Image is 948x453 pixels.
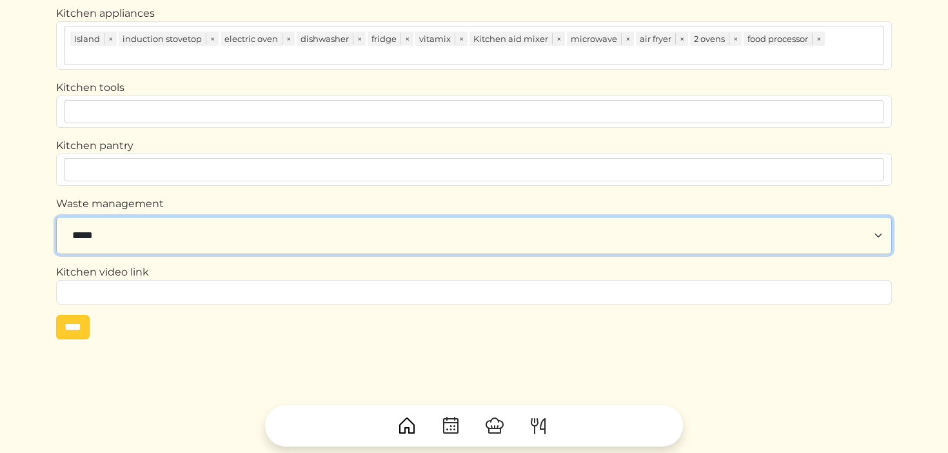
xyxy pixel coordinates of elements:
img: ChefHat-a374fb509e4f37eb0702ca99f5f64f3b6956810f32a249b33092029f8484b388.svg [484,416,505,436]
a: × [104,33,117,45]
a: × [675,33,688,45]
a: × [552,33,565,45]
img: House-9bf13187bcbb5817f509fe5e7408150f90897510c4275e13d0d5fca38e0b5951.svg [397,416,417,436]
div: electric oven [221,32,295,46]
div: fridge [368,32,413,46]
div: air fryer [636,32,688,46]
label: Kitchen tools [56,80,124,96]
label: Waste management [56,196,164,212]
div: 2 ovens [690,32,742,46]
div: Kitchen aid mixer [469,32,565,46]
div: Island [70,32,117,46]
a: × [353,33,366,45]
img: ForkKnife-55491504ffdb50bab0c1e09e7649658475375261d09fd45db06cec23bce548bf.svg [528,416,549,436]
div: vitamix [415,32,468,46]
a: × [206,33,219,45]
a: × [282,33,295,45]
div: induction stovetop [119,32,219,46]
a: × [621,33,634,45]
a: × [400,33,413,45]
div: food processor [744,32,825,46]
a: × [455,33,468,45]
label: Kitchen appliances [56,6,155,21]
img: CalendarDots-5bcf9d9080389f2a281d69619e1c85352834be518fbc73d9501aef674afc0d57.svg [440,416,461,436]
a: × [812,33,825,45]
div: dishwasher [297,32,366,46]
a: × [729,33,742,45]
label: Kitchen pantry [56,138,133,154]
label: Kitchen video link [56,265,149,280]
div: microwave [567,32,634,46]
